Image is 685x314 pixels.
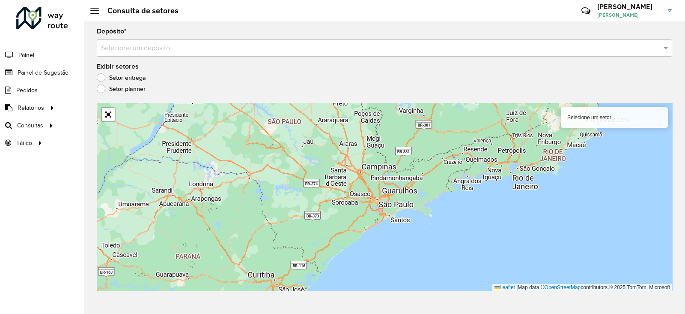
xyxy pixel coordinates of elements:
[545,284,581,290] a: OpenStreetMap
[516,284,518,290] span: |
[561,107,668,128] div: Selecione um setor
[18,51,34,60] span: Painel
[18,103,44,112] span: Relatórios
[18,68,68,77] span: Painel de Sugestão
[597,3,661,11] h3: [PERSON_NAME]
[97,73,146,82] label: Setor entrega
[16,139,32,148] span: Tático
[597,11,661,19] span: [PERSON_NAME]
[99,6,179,15] h2: Consulta de setores
[16,86,38,95] span: Pedidos
[97,85,146,93] label: Setor planner
[97,26,127,36] label: Depósito
[494,284,515,290] a: Leaflet
[492,284,672,291] div: Map data © contributors,© 2025 TomTom, Microsoft
[17,121,43,130] span: Consultas
[97,61,139,72] label: Exibir setores
[577,2,595,20] a: Contato Rápido
[102,108,115,121] a: Abrir mapa em tela cheia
